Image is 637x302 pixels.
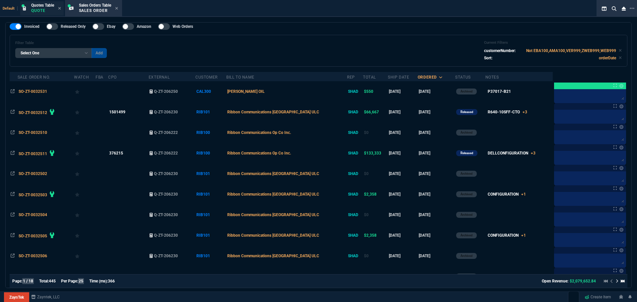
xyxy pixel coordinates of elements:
[108,279,115,283] span: 366
[29,294,62,300] a: msbcCompanyName
[388,102,418,122] td: [DATE]
[195,75,218,80] div: Customer
[531,151,535,155] span: +3
[363,205,388,225] td: $0
[460,192,472,197] p: Archived
[347,102,363,122] td: SHAD
[19,89,47,94] span: SO-ZT-0032531
[347,75,355,80] div: Rep
[154,171,178,176] span: Q-ZT-206230
[19,151,47,156] span: SO-ZT-0032511
[31,8,54,13] p: Quote
[11,89,15,94] nx-icon: Open In Opposite Panel
[388,225,418,246] td: [DATE]
[227,212,319,217] span: Ribbon Communications [GEOGRAPHIC_DATA] ULC
[227,151,291,155] span: Ribbon Communications Op Co Inc.
[75,107,95,117] div: Add to Watchlist
[89,279,108,283] span: Time (ms):
[418,75,437,80] div: ordered
[75,128,95,137] div: Add to Watchlist
[418,205,455,225] td: [DATE]
[109,110,125,114] span: 1501499
[11,130,15,135] nx-icon: Open In Opposite Panel
[455,75,471,80] div: Status
[19,171,47,176] span: SO-ZT-0032502
[154,151,178,155] span: Q-ZT-206222
[227,89,265,94] span: [PERSON_NAME] OIL
[154,233,178,238] span: Q-ZT-206230
[39,279,49,283] span: Total:
[58,6,61,11] nx-icon: Close Tab
[388,143,418,163] td: [DATE]
[227,110,319,114] span: Ribbon Communications [GEOGRAPHIC_DATA] ULC
[195,143,226,163] td: RIB100
[488,89,511,94] div: P37017-B21
[485,75,499,80] div: Notes
[75,251,95,261] div: Add to Watchlist
[3,6,18,11] span: Default
[154,254,178,258] span: Q-ZT-206230
[418,225,455,246] td: [DATE]
[460,171,472,176] p: Archived
[347,225,363,246] td: SHAD
[570,279,596,283] span: $2,079,652.84
[15,41,107,45] h6: Filter Table
[108,75,117,80] div: CPO
[460,89,472,94] p: Archived
[11,171,15,176] nx-icon: Open In Opposite Panel
[609,5,619,13] nx-icon: Search
[460,253,472,259] p: Archived
[542,279,568,283] span: Open Revenue:
[78,278,84,284] span: 25
[19,212,47,217] span: SO-ZT-0032504
[521,192,526,197] span: +1
[75,272,95,281] div: Add to Watchlist
[137,24,151,29] span: Amazon
[619,5,628,13] nx-icon: Close Workbench
[227,233,319,238] span: Ribbon Communications [GEOGRAPHIC_DATA] ULC
[79,3,111,8] span: Sales Orders Table
[79,8,111,13] p: Sales Order
[61,24,86,29] span: Released Only
[195,81,226,102] td: CAL300
[418,163,455,184] td: [DATE]
[75,210,95,219] div: Add to Watchlist
[484,40,622,45] h6: Current Filters
[75,149,95,158] div: Add to Watchlist
[388,266,418,287] td: [DATE]
[154,212,178,217] span: Q-ZT-206230
[154,110,178,114] span: Q-ZT-206230
[75,169,95,178] div: Add to Watchlist
[149,75,170,80] div: External
[521,233,526,238] span: +1
[460,109,473,115] p: Released
[195,102,226,122] td: RIB101
[347,205,363,225] td: SHAD
[11,233,15,238] nx-icon: Open In Opposite Panel
[195,205,226,225] td: RIB101
[526,48,616,53] code: Not EBA100,AMA100,VER999,ZWEB999,WEB999
[363,122,388,143] td: $0
[22,278,34,284] span: 1 / 18
[363,184,388,205] td: $2,358
[460,130,472,135] p: Archived
[347,143,363,163] td: SHAD
[599,56,616,60] code: orderDate
[363,75,376,80] div: Total
[195,163,226,184] td: RIB101
[363,102,388,122] td: $66,667
[347,122,363,143] td: SHAD
[107,24,115,29] span: Ebay
[363,225,388,246] td: $2,358
[11,254,15,258] nx-icon: Open In Opposite Panel
[630,5,634,12] nx-icon: Open New Tab
[347,163,363,184] td: SHAD
[388,205,418,225] td: [DATE]
[226,75,254,80] div: Bill To Name
[19,130,47,135] span: SO-ZT-0032510
[11,212,15,217] nx-icon: Open In Opposite Panel
[75,87,95,96] div: Add to Watchlist
[347,184,363,205] td: SHAD
[74,75,89,80] div: Watch
[227,130,291,135] span: Ribbon Communications Op Co Inc.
